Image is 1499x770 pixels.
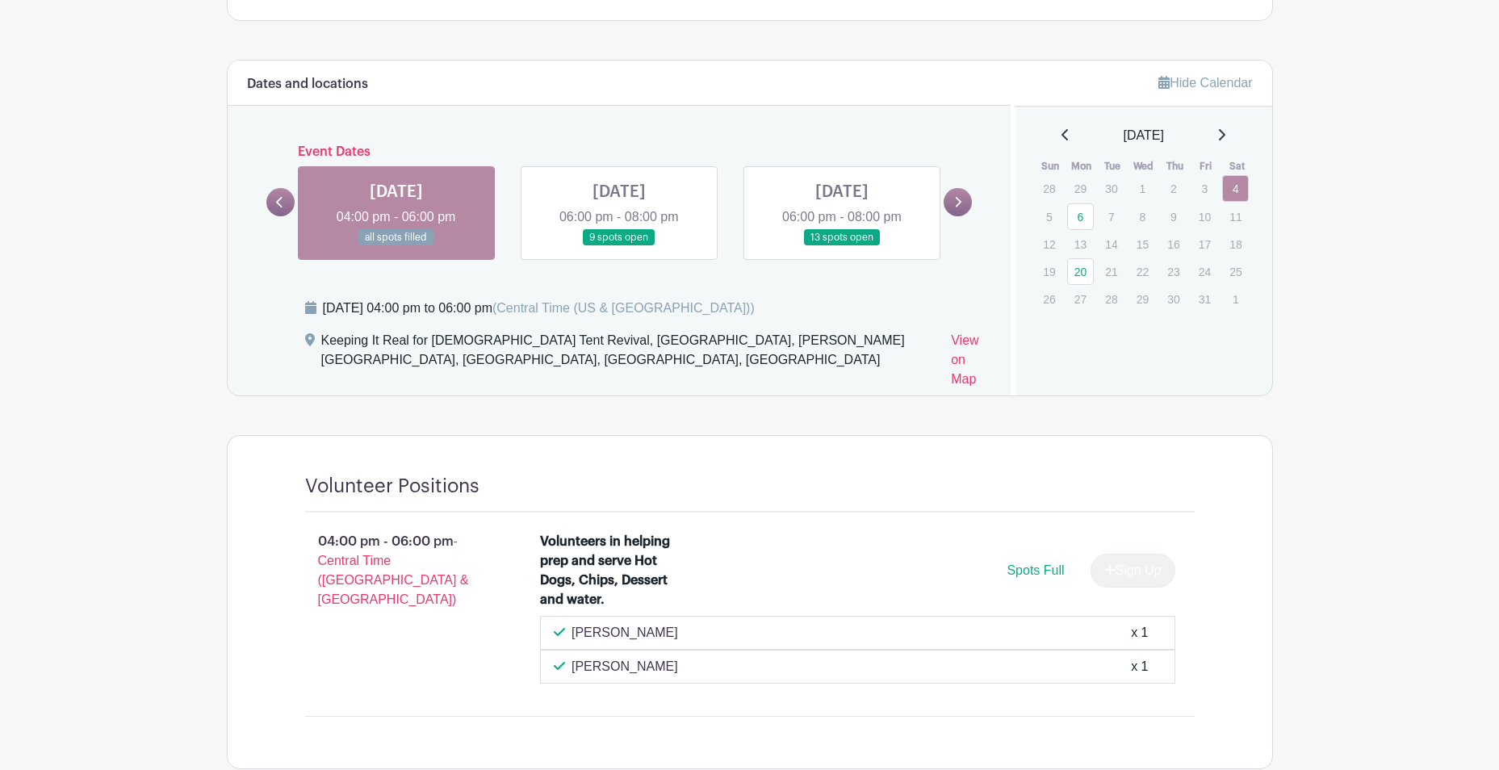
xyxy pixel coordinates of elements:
span: - Central Time ([GEOGRAPHIC_DATA] & [GEOGRAPHIC_DATA]) [318,534,469,606]
p: 29 [1129,287,1156,312]
span: [DATE] [1124,126,1164,145]
h6: Dates and locations [247,77,368,92]
span: (Central Time (US & [GEOGRAPHIC_DATA])) [492,301,755,315]
p: 18 [1222,232,1249,257]
a: 4 [1222,175,1249,202]
h4: Volunteer Positions [305,475,479,498]
span: Spots Full [1007,563,1064,577]
p: 31 [1191,287,1218,312]
div: x 1 [1131,623,1148,642]
div: x 1 [1131,657,1148,676]
a: 6 [1067,203,1094,230]
p: 24 [1191,259,1218,284]
p: [PERSON_NAME] [572,623,678,642]
p: 9 [1160,204,1187,229]
p: 26 [1036,287,1062,312]
th: Sat [1221,158,1253,174]
th: Mon [1066,158,1098,174]
th: Wed [1128,158,1160,174]
p: 5 [1036,204,1062,229]
p: 10 [1191,204,1218,229]
a: View on Map [951,331,991,395]
p: 13 [1067,232,1094,257]
th: Sun [1035,158,1066,174]
p: 30 [1160,287,1187,312]
div: Volunteers in helping prep and serve Hot Dogs, Chips, Dessert and water. [540,532,680,609]
p: 3 [1191,176,1218,201]
p: 04:00 pm - 06:00 pm [279,525,515,616]
h6: Event Dates [295,144,944,160]
p: 14 [1098,232,1124,257]
a: 20 [1067,258,1094,285]
p: 28 [1036,176,1062,201]
p: 29 [1067,176,1094,201]
p: [PERSON_NAME] [572,657,678,676]
th: Tue [1097,158,1128,174]
th: Fri [1191,158,1222,174]
p: 1 [1129,176,1156,201]
p: 23 [1160,259,1187,284]
p: 1 [1222,287,1249,312]
p: 19 [1036,259,1062,284]
p: 8 [1129,204,1156,229]
p: 21 [1098,259,1124,284]
p: 2 [1160,176,1187,201]
div: Keeping It Real for [DEMOGRAPHIC_DATA] Tent Revival, [GEOGRAPHIC_DATA], [PERSON_NAME][GEOGRAPHIC_... [321,331,939,395]
p: 25 [1222,259,1249,284]
p: 7 [1098,204,1124,229]
p: 22 [1129,259,1156,284]
th: Thu [1159,158,1191,174]
div: [DATE] 04:00 pm to 06:00 pm [323,299,755,318]
p: 30 [1098,176,1124,201]
p: 12 [1036,232,1062,257]
p: 28 [1098,287,1124,312]
p: 15 [1129,232,1156,257]
p: 11 [1222,204,1249,229]
p: 16 [1160,232,1187,257]
p: 17 [1191,232,1218,257]
a: Hide Calendar [1158,76,1252,90]
p: 27 [1067,287,1094,312]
